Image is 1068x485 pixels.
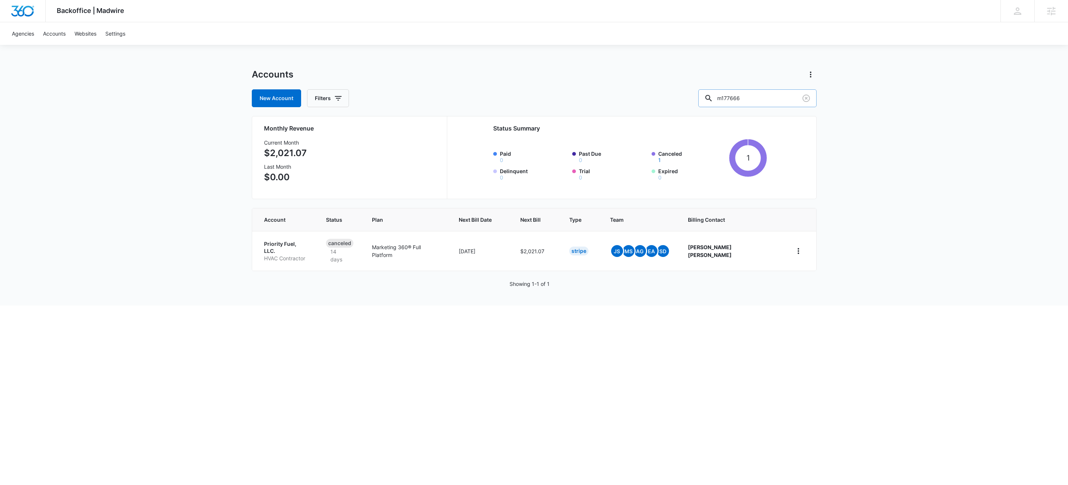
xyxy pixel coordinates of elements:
label: Trial [579,167,647,180]
span: Status [326,216,343,224]
h1: Accounts [252,69,293,80]
p: HVAC Contractor [264,255,309,262]
p: Priority Fuel, LLC. [264,240,309,255]
span: JS [611,245,623,257]
span: SD [657,245,669,257]
td: $2,021.07 [511,231,560,271]
h3: Current Month [264,139,307,146]
button: Filters [307,89,349,107]
p: $0.00 [264,171,307,184]
span: Type [569,216,581,224]
button: home [792,245,804,257]
label: Paid [500,150,568,163]
h2: Status Summary [493,124,767,133]
div: Stripe [569,247,589,255]
span: Team [610,216,659,224]
button: Actions [805,69,817,80]
a: Agencies [7,22,39,45]
a: Accounts [39,22,70,45]
label: Expired [658,167,726,180]
a: New Account [252,89,301,107]
a: Settings [101,22,130,45]
h3: Last Month [264,163,307,171]
a: Priority Fuel, LLC.HVAC Contractor [264,240,309,262]
span: Billing Contact [688,216,775,224]
button: Clear [800,92,812,104]
span: Backoffice | Madwire [57,7,124,14]
span: MS [623,245,634,257]
p: Showing 1-1 of 1 [510,280,550,288]
label: Delinquent [500,167,568,180]
label: Canceled [658,150,726,163]
button: Canceled [658,158,661,163]
td: [DATE] [450,231,511,271]
span: Next Bill [520,216,541,224]
span: AG [634,245,646,257]
span: Account [264,216,298,224]
a: Websites [70,22,101,45]
div: Canceled [326,239,353,248]
input: Search [698,89,817,107]
p: 14 days [326,248,354,263]
p: $2,021.07 [264,146,307,160]
span: Next Bill Date [459,216,492,224]
label: Past Due [579,150,647,163]
span: EA [646,245,657,257]
span: Plan [372,216,441,224]
strong: [PERSON_NAME] [PERSON_NAME] [688,244,732,258]
tspan: 1 [746,153,750,162]
p: Marketing 360® Full Platform [372,243,441,259]
h2: Monthly Revenue [264,124,438,133]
